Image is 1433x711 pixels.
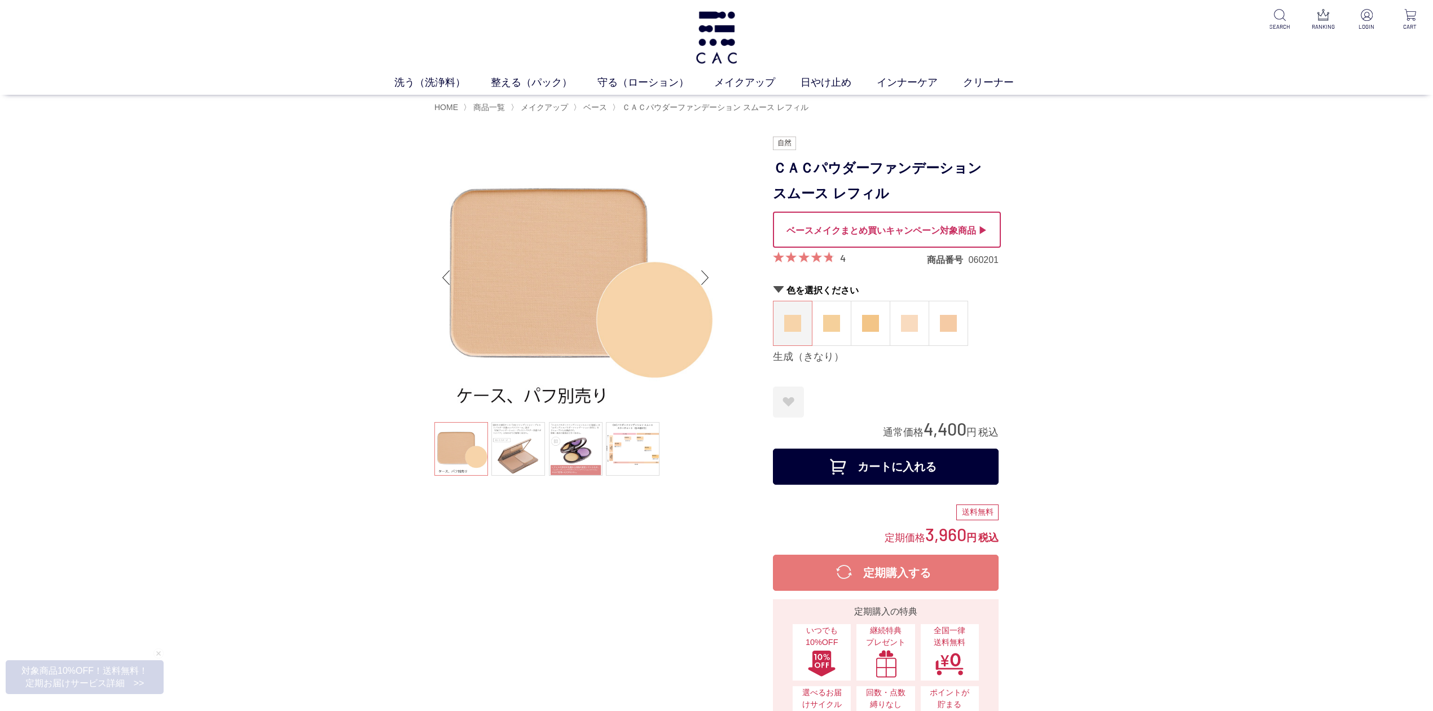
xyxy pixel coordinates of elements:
[773,555,999,591] button: 定期購入する
[926,687,973,711] span: ポイントが貯まる
[693,11,739,64] img: logo
[935,649,964,678] img: 全国一律送料無料
[773,301,812,346] dl: 生成（きなり）
[463,102,508,113] li: 〉
[1309,23,1337,31] p: RANKING
[777,605,994,618] div: 定期購入の特典
[969,254,999,266] dd: 060201
[963,75,1039,90] a: クリーナー
[583,103,607,112] span: ベース
[883,427,924,438] span: 通常価格
[890,301,929,346] dl: 桜（さくら）
[1396,23,1424,31] p: CART
[597,75,714,90] a: 守る（ローション）
[871,649,900,678] img: 継続特典プレゼント
[901,315,918,332] img: 桜（さくら）
[1353,23,1381,31] p: LOGIN
[877,75,963,90] a: インナーケア
[471,103,505,112] a: 商品一覧
[890,301,929,345] a: 桜（さくら）
[473,103,505,112] span: 商品一覧
[798,625,845,649] span: いつでも10%OFF
[851,301,890,345] a: 小麦（こむぎ）
[924,418,966,439] span: 4,400
[862,687,909,711] span: 回数・点数縛りなし
[840,252,846,264] a: 4
[491,75,597,90] a: 整える（パック）
[773,449,999,485] button: カートに入れる
[823,315,840,332] img: 蜂蜜（はちみつ）
[784,315,801,332] img: 生成（きなり）
[851,301,890,346] dl: 小麦（こむぎ）
[956,504,999,520] div: 送料無料
[798,687,845,711] span: 選べるお届けサイクル
[612,102,811,113] li: 〉
[978,427,999,438] span: 税込
[1309,9,1337,31] a: RANKING
[773,156,999,207] h1: ＣＡＣパウダーファンデーション スムース レフィル
[581,103,607,112] a: ベース
[885,531,925,543] span: 定期価格
[927,254,969,266] dt: 商品番号
[773,284,999,296] h2: 色を選択ください
[394,75,491,90] a: 洗う（洗浄料）
[929,301,968,345] a: 薄紅（うすべに）
[714,75,801,90] a: メイクアップ
[573,102,610,113] li: 〉
[1266,23,1294,31] p: SEARCH
[434,137,716,419] img: ＣＡＣパウダーファンデーション スムース レフィル 生成（きなり）
[929,301,968,346] dl: 薄紅（うすべに）
[812,301,851,346] dl: 蜂蜜（はちみつ）
[966,532,977,543] span: 円
[1266,9,1294,31] a: SEARCH
[978,532,999,543] span: 税込
[434,255,457,300] div: Previous slide
[812,301,851,345] a: 蜂蜜（はちみつ）
[434,103,458,112] a: HOME
[620,103,808,112] a: ＣＡＣパウダーファンデーション スムース レフィル
[518,103,568,112] a: メイクアップ
[966,427,977,438] span: 円
[622,103,808,112] span: ＣＡＣパウダーファンデーション スムース レフィル
[862,315,879,332] img: 小麦（こむぎ）
[773,350,999,364] div: 生成（きなり）
[521,103,568,112] span: メイクアップ
[807,649,837,678] img: いつでも10%OFF
[773,137,796,150] img: 自然
[940,315,957,332] img: 薄紅（うすべに）
[925,524,966,545] span: 3,960
[801,75,877,90] a: 日やけ止め
[511,102,571,113] li: 〉
[926,625,973,649] span: 全国一律 送料無料
[862,625,909,649] span: 継続特典 プレゼント
[1353,9,1381,31] a: LOGIN
[694,255,716,300] div: Next slide
[1396,9,1424,31] a: CART
[773,387,804,418] a: お気に入りに登録する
